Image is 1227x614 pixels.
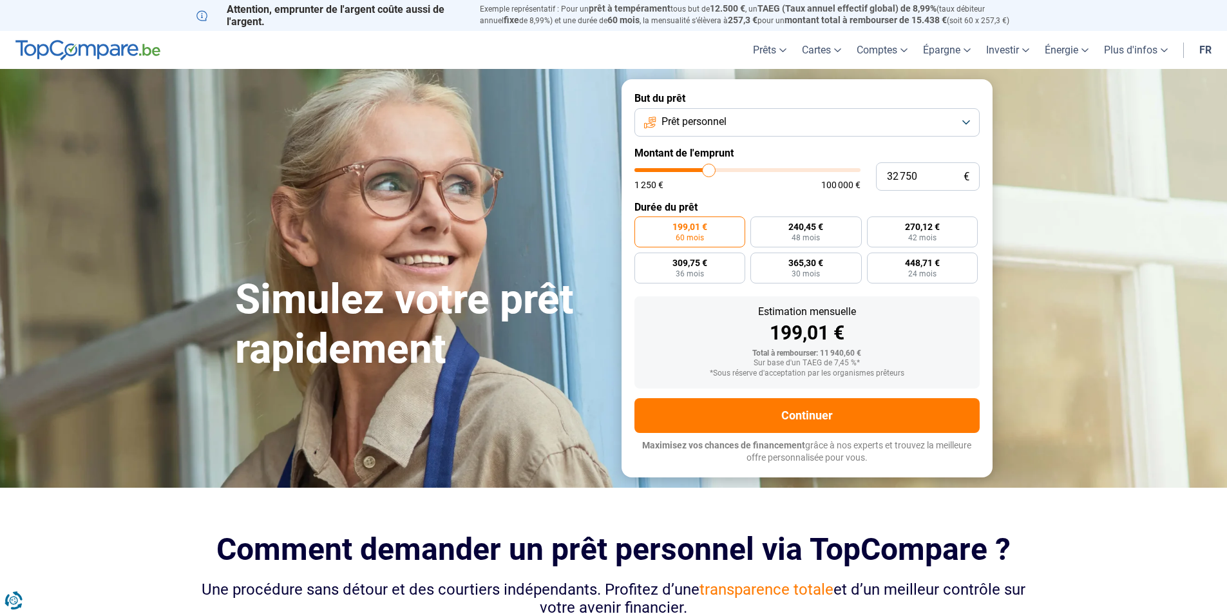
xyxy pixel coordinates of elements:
span: 12.500 € [710,3,745,14]
button: Prêt personnel [634,108,980,137]
a: Prêts [745,31,794,69]
img: TopCompare [15,40,160,61]
label: But du prêt [634,92,980,104]
span: 60 mois [607,15,640,25]
p: Exemple représentatif : Pour un tous but de , un (taux débiteur annuel de 8,99%) et une durée de ... [480,3,1031,26]
span: 60 mois [676,234,704,242]
span: transparence totale [699,580,833,599]
span: 24 mois [908,270,937,278]
a: Investir [978,31,1037,69]
p: Attention, emprunter de l'argent coûte aussi de l'argent. [196,3,464,28]
a: Plus d'infos [1096,31,1175,69]
span: 1 250 € [634,180,663,189]
button: Continuer [634,398,980,433]
div: Sur base d'un TAEG de 7,45 %* [645,359,969,368]
span: Prêt personnel [661,115,727,129]
div: Total à rembourser: 11 940,60 € [645,349,969,358]
span: 42 mois [908,234,937,242]
span: 100 000 € [821,180,861,189]
h1: Simulez votre prêt rapidement [235,275,606,374]
a: Comptes [849,31,915,69]
a: Épargne [915,31,978,69]
span: Maximisez vos chances de financement [642,440,805,450]
span: TAEG (Taux annuel effectif global) de 8,99% [757,3,937,14]
span: 365,30 € [788,258,823,267]
span: 448,71 € [905,258,940,267]
span: prêt à tempérament [589,3,671,14]
span: 270,12 € [905,222,940,231]
p: grâce à nos experts et trouvez la meilleure offre personnalisée pour vous. [634,439,980,465]
span: 36 mois [676,270,704,278]
label: Montant de l'emprunt [634,147,980,159]
a: fr [1192,31,1219,69]
a: Énergie [1037,31,1096,69]
div: 199,01 € [645,323,969,343]
div: *Sous réserve d'acceptation par les organismes prêteurs [645,369,969,378]
span: 240,45 € [788,222,823,231]
a: Cartes [794,31,849,69]
span: montant total à rembourser de 15.438 € [785,15,947,25]
label: Durée du prêt [634,201,980,213]
span: 257,3 € [728,15,757,25]
div: Estimation mensuelle [645,307,969,317]
span: 30 mois [792,270,820,278]
h2: Comment demander un prêt personnel via TopCompare ? [196,532,1031,567]
span: 309,75 € [672,258,707,267]
span: 48 mois [792,234,820,242]
span: 199,01 € [672,222,707,231]
span: € [964,171,969,182]
span: fixe [504,15,519,25]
